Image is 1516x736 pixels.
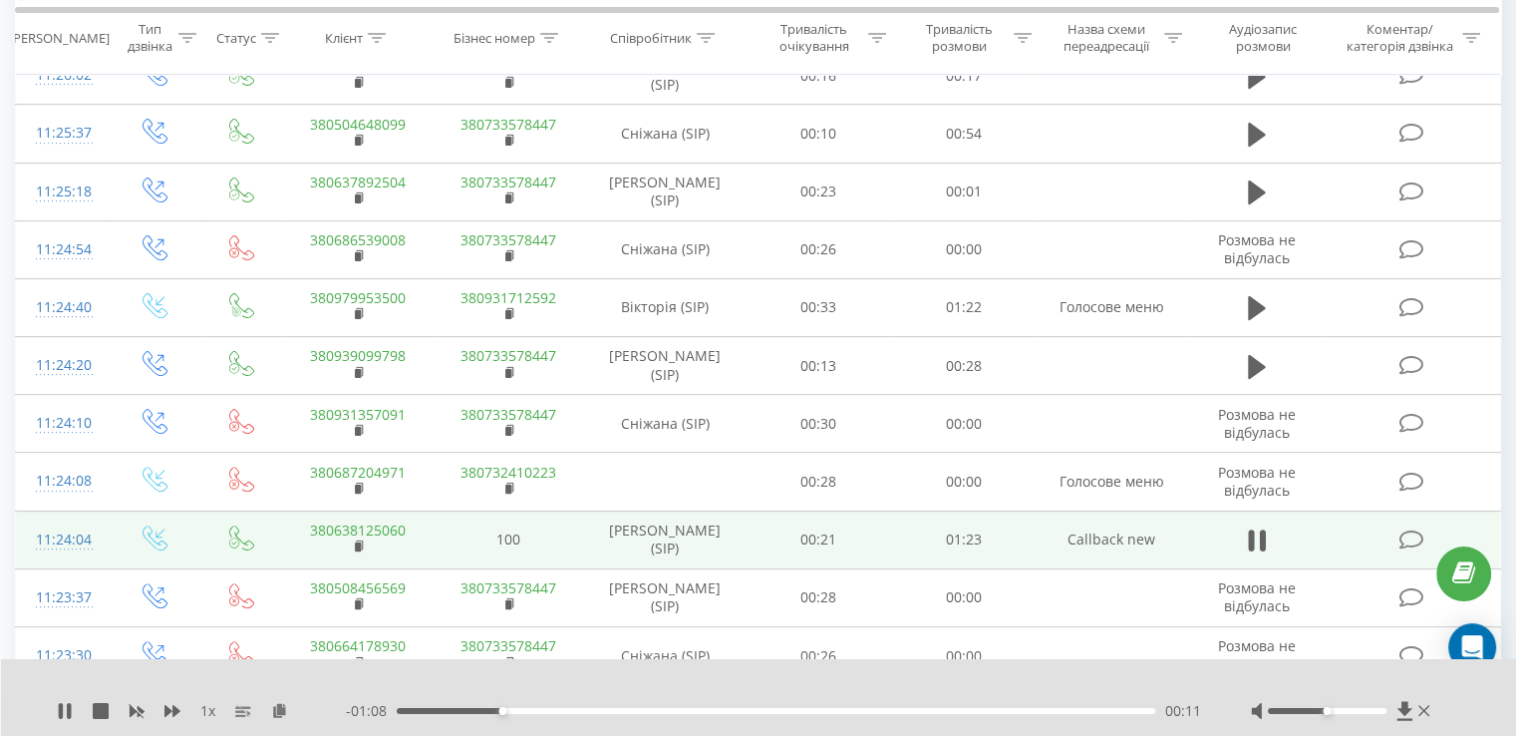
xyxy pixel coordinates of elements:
div: Статус [216,29,256,46]
td: 00:28 [891,337,1036,395]
a: 380686539008 [310,230,406,249]
td: 100 [433,511,583,568]
td: 00:10 [747,105,891,163]
a: 380508456569 [310,578,406,597]
td: Голосове меню [1036,278,1186,336]
td: 00:30 [747,395,891,453]
div: 11:25:18 [36,173,89,211]
td: Сніжана (SIP) [584,395,747,453]
td: [PERSON_NAME] (SIP) [584,337,747,395]
a: 380504648099 [310,115,406,134]
div: Бізнес номер [454,29,535,46]
div: Accessibility label [498,707,506,715]
a: 380732410223 [460,463,556,482]
span: Розмова не відбулась [1218,578,1296,615]
a: 380733578447 [460,636,556,655]
a: 380931712592 [460,288,556,307]
td: Вікторія (SIP) [584,278,747,336]
a: 380733578447 [460,405,556,424]
td: 00:13 [747,337,891,395]
div: Клієнт [325,29,363,46]
div: Тип дзвінка [126,21,172,55]
div: Тривалість очікування [764,21,864,55]
td: 00:00 [891,627,1036,685]
div: 11:24:54 [36,230,89,269]
td: 00:54 [891,105,1036,163]
a: 380733578447 [460,346,556,365]
span: 1 x [200,701,215,721]
td: 00:26 [747,627,891,685]
div: 11:24:40 [36,288,89,327]
div: Коментар/категорія дзвінка [1341,21,1457,55]
div: Співробітник [610,29,692,46]
a: 380979953500 [310,288,406,307]
a: 380931357091 [310,405,406,424]
div: Назва схеми переадресації [1055,21,1159,55]
a: 380638125060 [310,521,406,540]
td: 00:00 [891,568,1036,626]
div: 11:24:20 [36,346,89,385]
a: 380733578447 [460,115,556,134]
td: [PERSON_NAME] (SIP) [584,163,747,220]
a: 380733578447 [460,230,556,249]
td: 01:23 [891,511,1036,568]
a: 380687204971 [310,463,406,482]
span: Розмова не відбулась [1218,405,1296,442]
div: 11:23:30 [36,636,89,675]
div: [PERSON_NAME] [9,29,110,46]
span: Розмова не відбулась [1218,463,1296,500]
span: - 01:08 [346,701,397,721]
td: 00:21 [747,511,891,568]
td: 00:00 [891,395,1036,453]
a: 380939099798 [310,346,406,365]
span: Розмова не відбулась [1218,636,1296,673]
div: 11:25:37 [36,114,89,153]
div: 11:24:08 [36,462,89,501]
td: 00:28 [747,568,891,626]
td: 00:00 [891,220,1036,278]
div: Аудіозапис розмови [1205,21,1322,55]
div: 11:23:37 [36,578,89,617]
div: Тривалість розмови [909,21,1009,55]
td: Сніжана (SIP) [584,220,747,278]
td: 00:23 [747,163,891,220]
a: 380637892504 [310,173,406,191]
td: Голосове меню [1036,453,1186,511]
span: 00:11 [1165,701,1201,721]
td: 00:26 [747,220,891,278]
td: [PERSON_NAME] (SIP) [584,511,747,568]
td: Сніжана (SIP) [584,627,747,685]
div: 11:24:04 [36,521,89,559]
a: 380733578447 [460,173,556,191]
a: 380733578447 [460,578,556,597]
td: 01:22 [891,278,1036,336]
td: Callback new [1036,511,1186,568]
a: 380664178930 [310,636,406,655]
td: 00:01 [891,163,1036,220]
td: [PERSON_NAME] (SIP) [584,568,747,626]
td: 00:00 [891,453,1036,511]
div: Open Intercom Messenger [1448,623,1496,671]
td: 00:33 [747,278,891,336]
td: Сніжана (SIP) [584,105,747,163]
div: Accessibility label [1323,707,1331,715]
span: Розмова не відбулась [1218,230,1296,267]
td: 00:28 [747,453,891,511]
div: 11:24:10 [36,404,89,443]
